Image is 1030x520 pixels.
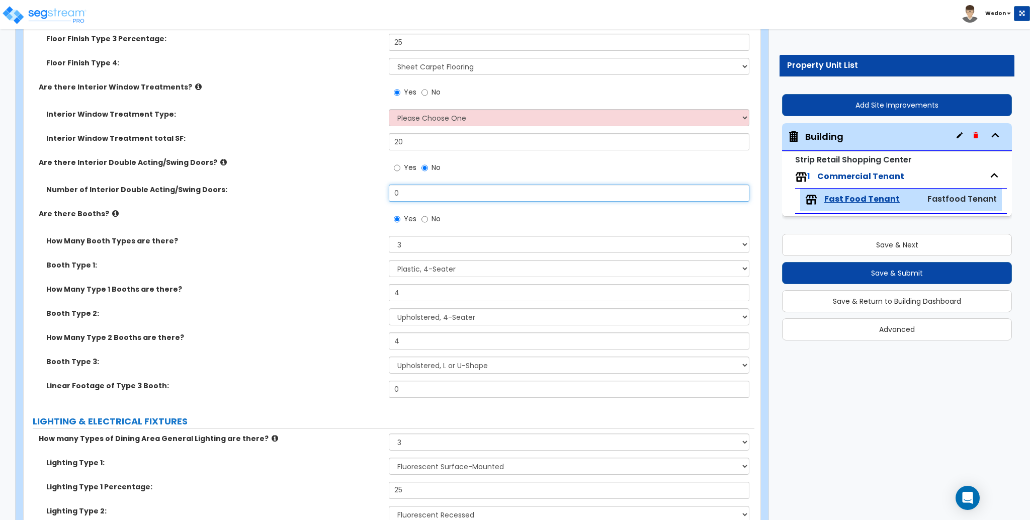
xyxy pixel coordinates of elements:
i: click for more info! [112,210,119,217]
label: Linear Footage of Type 3 Booth: [46,381,381,391]
i: click for more info! [272,435,278,442]
label: Number of Interior Double Acting/Swing Doors: [46,185,381,195]
img: building.svg [787,130,800,143]
span: No [432,87,441,97]
b: Wedon [985,10,1006,17]
span: No [432,162,441,172]
label: Are there Interior Double Acting/Swing Doors? [39,157,381,167]
label: Are there Interior Window Treatments? [39,82,381,92]
input: No [421,162,428,174]
input: Yes [394,162,400,174]
label: Lighting Type 1 Percentage: [46,482,381,492]
button: Add Site Improvements [782,94,1012,116]
button: Save & Next [782,234,1012,256]
label: How Many Booth Types are there? [46,236,381,246]
label: Booth Type 1: [46,260,381,270]
label: How Many Type 1 Booths are there? [46,284,381,294]
label: Booth Type 2: [46,308,381,318]
label: Floor Finish Type 4: [46,58,381,68]
button: Advanced [782,318,1012,340]
span: Yes [404,87,416,97]
div: Property Unit List [787,60,1007,71]
span: 1 [807,170,810,182]
span: Yes [404,162,416,172]
div: Open Intercom Messenger [956,486,980,510]
label: Lighting Type 1: [46,458,381,468]
input: No [421,87,428,98]
span: Building [787,130,843,143]
img: tenants.png [805,194,817,206]
span: No [432,214,441,224]
label: LIGHTING & ELECTRICAL FIXTURES [33,415,754,428]
input: Yes [394,214,400,225]
span: Commercial Tenant [817,170,904,182]
label: Lighting Type 2: [46,506,381,516]
label: How Many Type 2 Booths are there? [46,332,381,342]
span: Fastfood Tenant [927,193,997,205]
label: Are there Booths? [39,209,381,219]
span: Yes [404,214,416,224]
input: No [421,214,428,225]
label: Booth Type 3: [46,357,381,367]
img: tenants.png [795,171,807,183]
input: Yes [394,87,400,98]
label: Interior Window Treatment Type: [46,109,381,119]
img: logo_pro_r.png [2,5,87,25]
button: Save & Return to Building Dashboard [782,290,1012,312]
img: avatar.png [961,5,979,23]
small: Strip Retail Shopping Center [795,154,912,165]
label: Interior Window Treatment total SF: [46,133,381,143]
button: Save & Submit [782,262,1012,284]
label: Floor Finish Type 3 Percentage: [46,34,381,44]
div: Building [805,130,843,143]
label: How many Types of Dining Area General Lighting are there? [39,434,381,444]
span: Fast Food Tenant [824,194,900,205]
i: click for more info! [220,158,227,166]
i: click for more info! [195,83,202,91]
